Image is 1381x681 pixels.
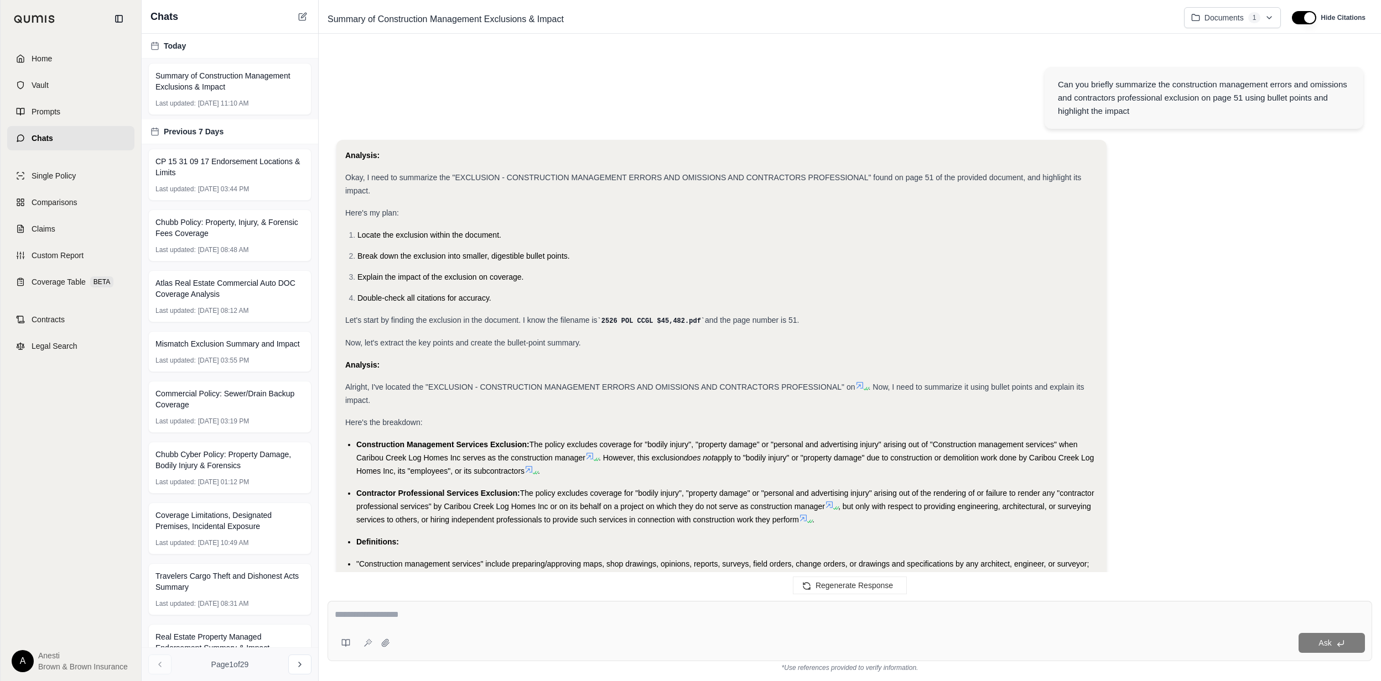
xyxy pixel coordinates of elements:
[198,245,249,254] span: [DATE] 08:48 AM
[812,515,814,524] span: .
[32,250,84,261] span: Custom Report
[7,243,134,268] a: Custom Report
[323,11,568,28] span: Summary of Construction Management Exclusions & Impact
[32,197,77,208] span: Comparisons
[198,306,249,315] span: [DATE] 08:12 AM
[356,453,1094,475] span: apply to "bodily injury" or "property damage" due to construction or demolition work done by Cari...
[155,156,304,178] span: CP 15 31 09 17 Endorsement Locations & Limits
[7,217,134,241] a: Claims
[684,453,714,462] span: does not
[155,217,304,239] span: Chubb Policy: Property, Injury, & Forensic Fees Coverage
[155,599,196,608] span: Last updated:
[345,360,380,369] strong: Analysis:
[155,245,196,254] span: Last updated:
[150,9,178,24] span: Chats
[32,340,77,352] span: Legal Search
[357,273,523,281] span: Explain the impact of the exclusion on coverage.
[32,170,76,181] span: Single Policy
[793,577,907,594] button: Regenerate Response
[14,15,55,23] img: Qumis Logo
[155,388,304,410] span: Commercial Policy: Sewer/Drain Backup Coverage
[198,417,249,426] span: [DATE] 03:19 PM
[155,185,196,193] span: Last updated:
[357,252,570,260] span: Break down the exclusion into smaller, digestible bullet points.
[155,510,304,532] span: Coverage Limitations, Designated Premises, Incidental Exposure
[7,46,134,71] a: Home
[32,314,65,325] span: Contracts
[816,581,893,590] span: Regenerate Response
[356,440,1077,462] span: The policy excludes coverage for "bodily injury", "property damage" or "personal and advertising ...
[345,383,1084,405] span: . Now, I need to summarize it using bullet points and explain its impact.
[357,294,491,302] span: Double-check all citations for accuracy.
[7,334,134,358] a: Legal Search
[598,317,705,325] code: 2526 POL CCGL $45,482.pdf
[345,418,423,427] span: Here's the breakdown:
[356,559,1089,582] span: "Construction management services" include preparing/approving maps, shop drawings, opinions, rep...
[356,440,529,449] span: Construction Management Services Exclusion:
[356,537,399,546] span: Definitions:
[1058,78,1350,118] div: Can you briefly summarize the construction management errors and omissions and contractors profes...
[345,383,855,391] span: Alright, I've located the "EXCLUSION - CONSTRUCTION MANAGEMENT ERRORS AND OMISSIONS AND CONTRACTO...
[538,467,540,475] span: .
[345,151,380,160] strong: Analysis:
[155,570,304,593] span: Travelers Cargo Theft and Dishonest Acts Summary
[155,631,304,653] span: Real Estate Property Managed Endorsement Summary & Impact
[345,338,581,347] span: Now, let's extract the key points and create the bullet-point summary.
[32,80,49,91] span: Vault
[323,11,1175,28] div: Edit Title
[356,502,1091,524] span: , but only with respect to providing engineering, architectural, or surveying services to others,...
[1318,638,1331,647] span: Ask
[345,173,1081,195] span: Okay, I need to summarize the "EXCLUSION - CONSTRUCTION MANAGEMENT ERRORS AND OMISSIONS AND CONTR...
[356,489,520,497] span: Contractor Professional Services Exclusion:
[7,73,134,97] a: Vault
[110,10,128,28] button: Collapse sidebar
[705,316,799,324] span: and the page number is 51.
[1248,12,1261,23] span: 1
[164,40,186,51] span: Today
[155,478,196,486] span: Last updated:
[198,599,249,608] span: [DATE] 08:31 AM
[32,106,60,117] span: Prompts
[7,307,134,332] a: Contracts
[198,185,249,193] span: [DATE] 03:44 PM
[356,489,1094,511] span: The policy excludes coverage for "bodily injury", "property damage" or "personal and advertising ...
[38,650,128,661] span: Anesti
[155,99,196,108] span: Last updated:
[38,661,128,672] span: Brown & Brown Insurance
[32,53,52,64] span: Home
[155,338,300,349] span: Mismatch Exclusion Summary and Impact
[32,276,86,287] span: Coverage Table
[345,316,598,324] span: Let's start by finding the exclusion in the document. I know the filename is
[32,223,55,234] span: Claims
[296,10,309,23] button: New Chat
[198,478,249,486] span: [DATE] 01:12 PM
[1321,13,1366,22] span: Hide Citations
[155,306,196,315] span: Last updated:
[155,356,196,365] span: Last updated:
[155,417,196,426] span: Last updated:
[7,164,134,188] a: Single Policy
[12,650,34,672] div: A
[328,661,1372,672] div: *Use references provided to verify information.
[198,356,249,365] span: [DATE] 03:55 PM
[7,126,134,150] a: Chats
[155,538,196,547] span: Last updated:
[7,190,134,214] a: Comparisons
[155,449,304,471] span: Chubb Cyber Policy: Property Damage, Bodily Injury & Forensics
[155,277,304,300] span: Atlas Real Estate Commercial Auto DOC Coverage Analysis
[7,99,134,124] a: Prompts
[357,231,501,239] span: Locate the exclusion within the document.
[599,453,684,462] span: . However, this exclusion
[1299,633,1365,653] button: Ask
[211,659,249,670] span: Page 1 of 29
[198,99,249,108] span: [DATE] 11:10 AM
[90,276,113,287] span: BETA
[164,126,224,137] span: Previous 7 Days
[1184,7,1281,28] button: Documents1
[155,70,304,92] span: Summary of Construction Management Exclusions & Impact
[345,208,399,217] span: Here's my plan:
[7,270,134,294] a: Coverage TableBETA
[198,538,249,547] span: [DATE] 10:49 AM
[1205,12,1244,23] span: Documents
[32,133,53,144] span: Chats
